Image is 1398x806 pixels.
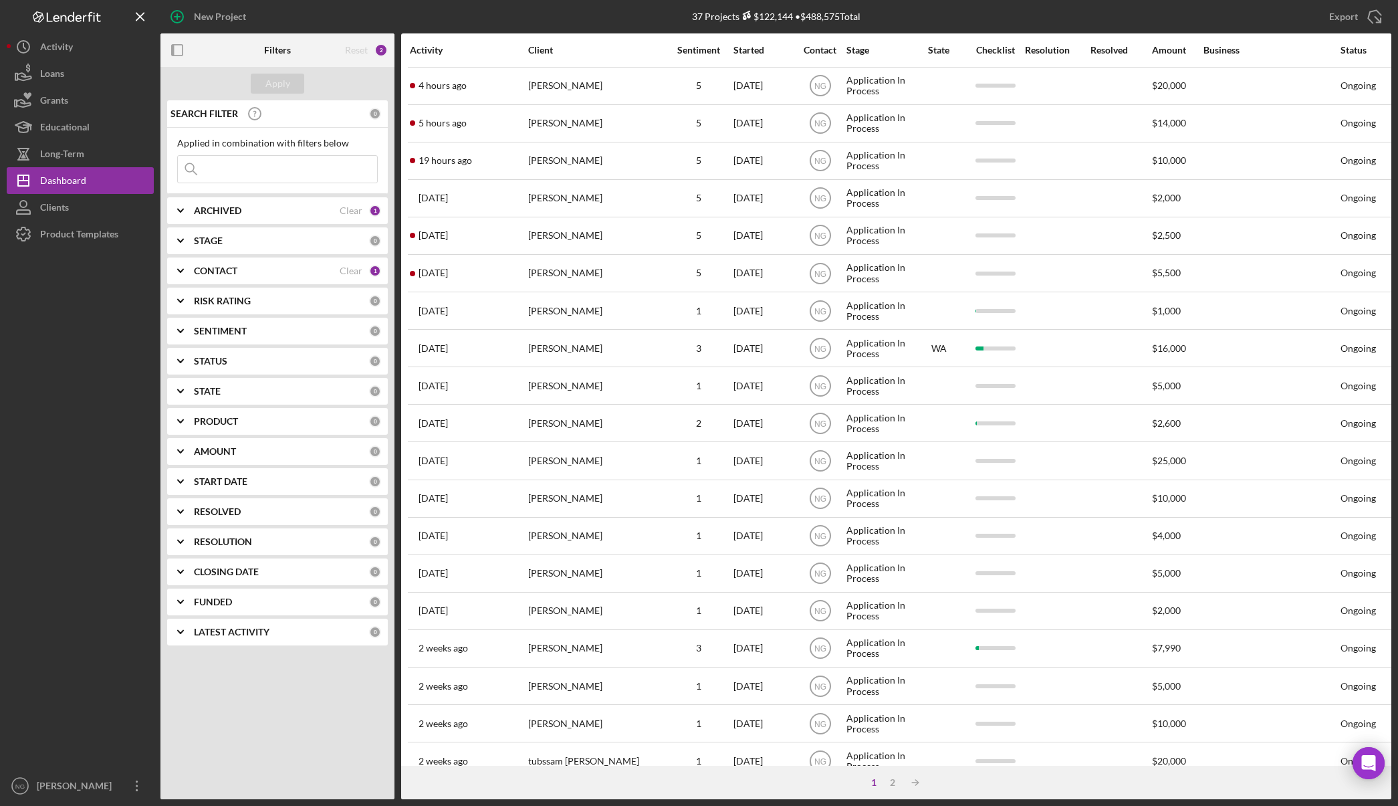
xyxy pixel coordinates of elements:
div: 1 [665,605,732,616]
b: STATE [194,386,221,397]
span: $4,000 [1152,530,1181,541]
span: $2,000 [1152,192,1181,203]
div: Open Intercom Messenger [1353,747,1385,779]
text: NG [814,757,826,766]
div: Amount [1152,45,1202,56]
div: 0 [369,536,381,548]
div: Ongoing [1341,381,1376,391]
a: Clients [7,194,154,221]
span: $16,000 [1152,342,1186,354]
text: NG [814,719,826,728]
time: 2025-09-26 01:39 [419,343,448,354]
div: 1 [665,530,732,541]
div: Application In Process [846,593,911,629]
text: NG [814,607,826,616]
b: Filters [264,45,291,56]
div: Product Templates [40,221,118,251]
div: 1 [665,681,732,692]
div: 1 [864,777,883,788]
text: NG [814,231,826,241]
div: 0 [369,476,381,488]
div: 0 [369,415,381,427]
div: [DATE] [733,556,794,591]
div: 1 [369,205,381,217]
div: [DATE] [733,368,794,403]
div: Applied in combination with filters below [177,138,378,148]
text: NG [814,269,826,278]
div: Application In Process [846,143,911,179]
div: 5 [665,118,732,128]
text: NG [814,494,826,504]
div: 0 [369,108,381,120]
div: 5 [665,155,732,166]
time: 2025-09-17 10:09 [419,718,468,729]
div: Application In Process [846,256,911,291]
div: 5 [665,230,732,241]
div: 1 [665,756,732,767]
button: NG[PERSON_NAME] [7,773,154,799]
div: Ongoing [1341,306,1376,316]
button: Educational [7,114,154,140]
div: Dashboard [40,167,86,197]
div: [PERSON_NAME] [528,405,662,441]
div: Application In Process [846,668,911,704]
div: [PERSON_NAME] [528,631,662,666]
div: [PERSON_NAME] [528,668,662,704]
text: NG [814,157,826,166]
time: 2025-09-22 22:23 [419,530,448,541]
div: [PERSON_NAME] [528,593,662,629]
div: Ongoing [1341,605,1376,616]
text: NG [814,306,826,316]
span: $5,500 [1152,267,1181,278]
time: 2025-09-23 22:33 [419,493,448,504]
a: Grants [7,87,154,114]
div: [PERSON_NAME] [528,293,662,328]
div: [DATE] [733,706,794,741]
time: 2025-09-28 20:14 [419,155,472,166]
div: Application In Process [846,443,911,478]
span: $10,000 [1152,718,1186,729]
b: AMOUNT [194,446,236,457]
span: $2,500 [1152,229,1181,241]
div: State [912,45,965,56]
div: 0 [369,596,381,608]
time: 2025-09-29 10:52 [419,80,467,91]
button: Export [1316,3,1391,30]
button: Product Templates [7,221,154,247]
time: 2025-09-26 02:06 [419,306,448,316]
div: 2 [374,43,388,57]
time: 2025-09-24 08:21 [419,418,448,429]
b: RESOLVED [194,506,241,517]
div: Ongoing [1341,193,1376,203]
div: 37 Projects • $488,575 Total [692,11,860,22]
text: NG [814,569,826,579]
div: WA [912,343,965,354]
text: NG [814,381,826,391]
div: Loans [40,60,64,90]
div: Apply [265,74,290,94]
a: Loans [7,60,154,87]
div: Contact [795,45,845,56]
button: Long-Term [7,140,154,167]
time: 2025-09-18 16:49 [419,681,468,692]
text: NG [814,119,826,128]
div: Ongoing [1341,118,1376,128]
span: $14,000 [1152,117,1186,128]
div: [DATE] [733,68,794,104]
div: 0 [369,325,381,337]
div: [DATE] [733,293,794,328]
div: [DATE] [733,330,794,366]
b: STAGE [194,235,223,246]
text: NG [814,682,826,691]
b: ARCHIVED [194,205,241,216]
div: Ongoing [1341,230,1376,241]
text: NG [814,644,826,653]
div: Ongoing [1341,681,1376,692]
div: Client [528,45,662,56]
time: 2025-09-18 21:35 [419,643,468,653]
text: NG [814,194,826,203]
div: Ongoing [1341,456,1376,466]
div: Stage [846,45,911,56]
